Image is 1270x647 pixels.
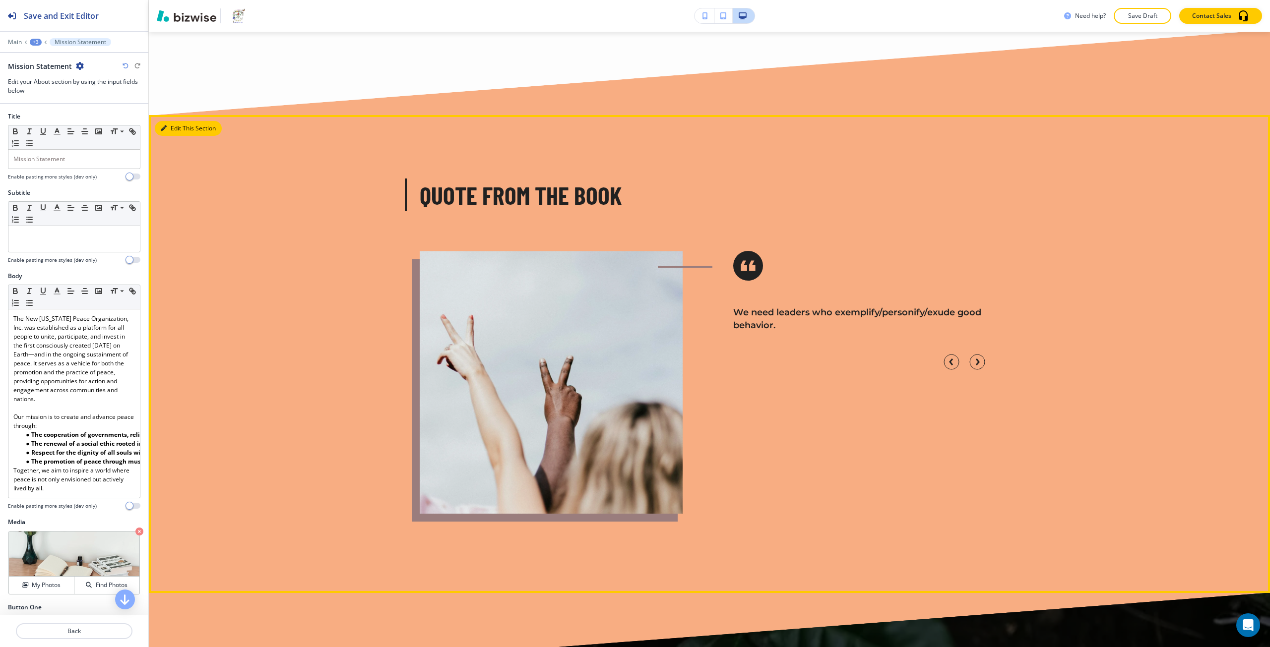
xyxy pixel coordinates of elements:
[55,39,106,46] p: Mission Statement
[8,61,72,71] h2: Mission Statement
[13,466,135,493] p: Together, we aim to inspire a world where peace is not only envisioned but actively lived by all.
[8,77,140,95] h3: Edit your About section by using the input fields below
[9,577,74,594] button: My Photos
[225,8,252,23] img: Your Logo
[8,603,42,612] h2: Button One
[1236,613,1260,637] div: Open Intercom Messenger
[1075,11,1106,20] h3: Need help?
[1114,8,1171,24] button: Save Draft
[733,306,999,332] p: We need leaders who exemplify/personify/exude good behavior.
[13,412,135,430] p: Our mission is to create and advance peace through:
[8,39,22,46] button: Main
[1179,8,1262,24] button: Contact Sales
[8,530,140,595] div: My PhotosFind Photos
[8,173,97,180] h4: Enable pasting more styles (dev only)
[420,251,683,514] img: 52cb7b2cf56d695d0d79164358d381ba.webp
[13,314,135,404] p: The New [US_STATE] Peace Organization, Inc. was established as a platform for all people to unite...
[16,623,132,639] button: Back
[157,10,216,22] img: Bizwise Logo
[50,38,111,46] button: Mission Statement
[155,121,222,136] button: Edit This Section
[96,581,127,589] h4: Find Photos
[31,430,228,439] strong: The cooperation of governments, religions, and people everywhere
[13,155,65,163] span: Mission Statement
[8,272,22,281] h2: Body
[8,112,20,121] h2: Title
[74,577,139,594] button: Find Photos
[1192,11,1231,20] p: Contact Sales
[30,39,42,46] button: +3
[420,178,999,212] p: Quote from the book
[1127,11,1158,20] p: Save Draft
[8,502,97,510] h4: Enable pasting more styles (dev only)
[32,581,61,589] h4: My Photos
[8,188,30,197] h2: Subtitle
[8,518,140,527] h2: Media
[17,627,131,636] p: Back
[31,439,232,448] strong: The renewal of a social ethic rooted in “love thy neighbor as thyself”
[8,256,97,264] h4: Enable pasting more styles (dev only)
[31,448,237,457] strong: Respect for the dignity of all souls within the universal human family
[31,457,400,466] strong: The promotion of peace through music, sports, education, politics, religion, and any empowering e...
[24,10,99,22] h2: Save and Exit Editor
